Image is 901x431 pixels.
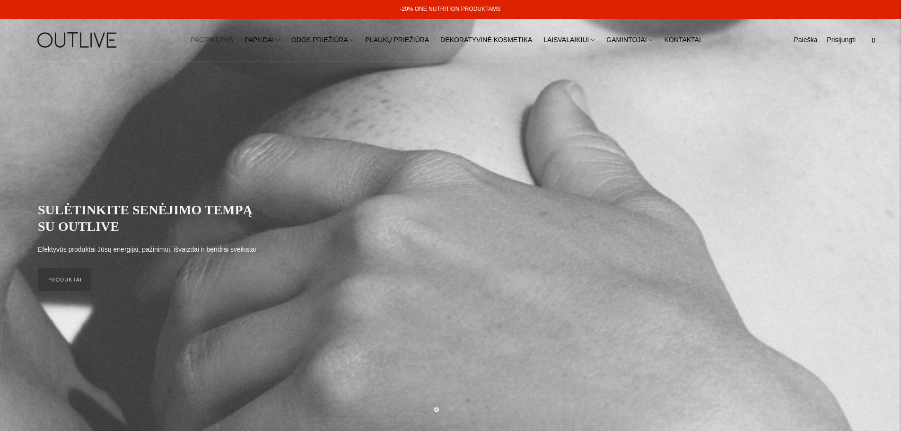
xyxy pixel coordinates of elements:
p: Efektyvūs produktai Jūsų energijai, pažinimui, išvaizdai ir bendrai sveikatai [38,244,256,255]
button: Move carousel to slide 1 [434,407,439,412]
a: DEKORATYVINĖ KOSMETIKA [440,30,532,51]
a: GAMINTOJAI [606,30,653,51]
button: Move carousel to slide 2 [448,406,453,411]
a: PRODUKTAI [38,268,91,291]
a: PAGRINDINIS [191,30,233,51]
a: -20% ONE NUTRITION PRODUKTAMS [400,6,500,12]
a: 0 [865,30,882,51]
a: PAPILDAI [245,30,280,51]
a: LAISVALAIKIUI [543,30,595,51]
h2: SULĖTINKITE SENĖJIMO TEMPĄ SU OUTLIVE [38,202,265,235]
a: Prisijungti [827,30,856,51]
button: Move carousel to slide 3 [462,406,467,411]
a: Paieška [794,30,817,51]
span: 0 [867,34,880,47]
a: ODOS PRIEŽIŪRA [291,30,354,51]
a: PLAUKŲ PRIEŽIŪRA [366,30,429,51]
img: OUTLIVE [19,24,137,56]
a: KONTAKTAI [665,30,701,51]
